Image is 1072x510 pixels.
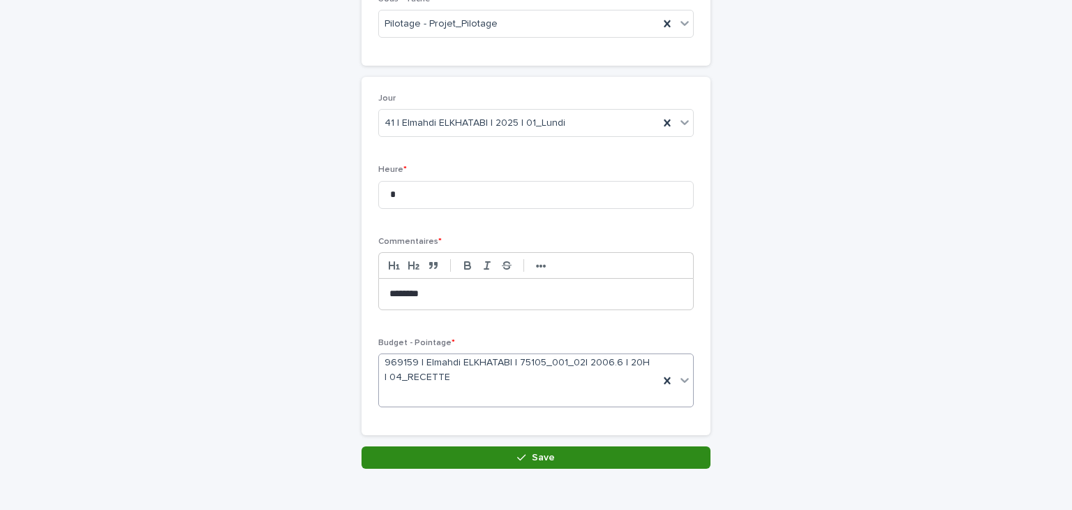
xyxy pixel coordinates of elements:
[385,116,565,131] span: 41 | Elmahdi ELKHATABI | 2025 | 01_Lundi
[536,261,546,272] strong: •••
[378,94,396,103] span: Jour
[378,166,407,174] span: Heure
[385,17,498,31] span: Pilotage - Projet_Pilotage
[378,339,455,347] span: Budget - Pointage
[362,446,710,469] button: Save
[378,238,442,246] span: Commentaires
[531,257,551,274] button: •••
[385,356,653,385] span: 969159 | Elmahdi ELKHATABI | 75105_001_02| 2006.6 | 20H | 04_RECETTE
[532,453,555,462] span: Save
